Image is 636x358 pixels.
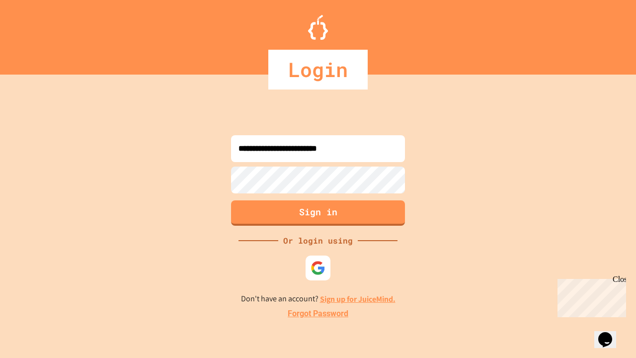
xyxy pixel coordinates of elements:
iframe: chat widget [554,275,626,317]
img: Logo.svg [308,15,328,40]
button: Sign in [231,200,405,226]
a: Forgot Password [288,308,348,320]
p: Don't have an account? [241,293,396,305]
div: Login [268,50,368,89]
div: Chat with us now!Close [4,4,69,63]
div: Or login using [278,235,358,247]
iframe: chat widget [594,318,626,348]
img: google-icon.svg [311,261,325,275]
a: Sign up for JuiceMind. [320,294,396,304]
